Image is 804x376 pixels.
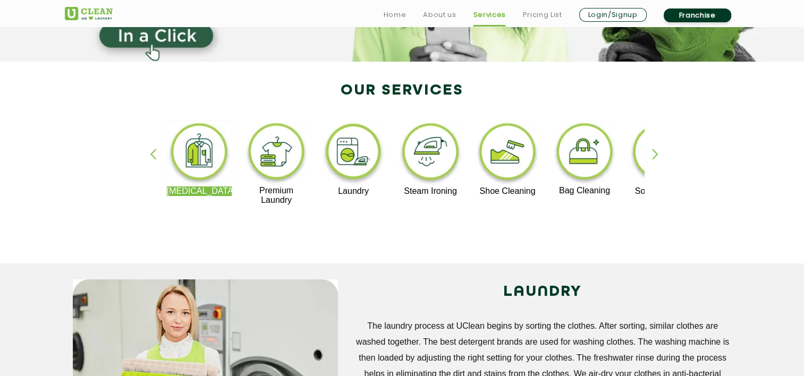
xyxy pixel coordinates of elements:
[244,186,309,205] p: Premium Laundry
[321,121,386,186] img: laundry_cleaning_11zon.webp
[629,121,694,186] img: sofa_cleaning_11zon.webp
[167,186,232,196] p: [MEDICAL_DATA]
[473,8,505,21] a: Services
[523,8,562,21] a: Pricing List
[579,8,647,22] a: Login/Signup
[65,7,113,20] img: UClean Laundry and Dry Cleaning
[423,8,456,21] a: About us
[552,186,617,195] p: Bag Cleaning
[664,8,731,22] a: Franchise
[552,121,617,186] img: bag_cleaning_11zon.webp
[167,121,232,186] img: dry_cleaning_11zon.webp
[244,121,309,186] img: premium_laundry_cleaning_11zon.webp
[398,186,463,196] p: Steam Ironing
[475,121,540,186] img: shoe_cleaning_11zon.webp
[398,121,463,186] img: steam_ironing_11zon.webp
[629,186,694,196] p: Sofa Cleaning
[321,186,386,196] p: Laundry
[354,279,732,305] h2: LAUNDRY
[384,8,407,21] a: Home
[475,186,540,196] p: Shoe Cleaning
